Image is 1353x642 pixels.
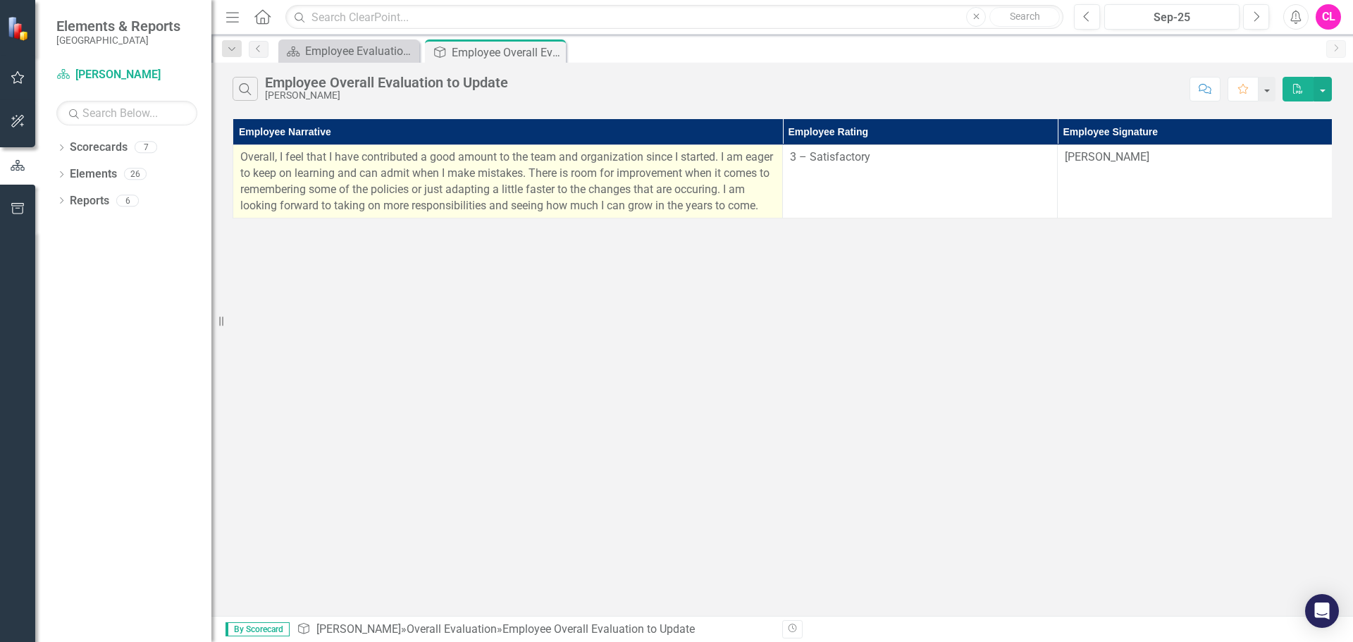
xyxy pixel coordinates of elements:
input: Search ClearPoint... [285,5,1063,30]
div: 26 [124,168,147,180]
a: Reports [70,193,109,209]
a: [PERSON_NAME] [316,622,401,636]
span: Elements & Reports [56,18,180,35]
div: Employee Evaluation Navigation [305,42,416,60]
img: ClearPoint Strategy [7,16,32,41]
p: [PERSON_NAME] [1065,149,1325,166]
div: 7 [135,142,157,154]
a: Overall Evaluation [407,622,497,636]
span: Search [1010,11,1040,22]
button: Sep-25 [1104,4,1240,30]
div: Employee Overall Evaluation to Update [265,75,508,90]
a: [PERSON_NAME] [56,67,197,83]
span: By Scorecard [225,622,290,636]
input: Search Below... [56,101,197,125]
div: 6 [116,195,139,206]
a: Scorecards [70,140,128,156]
a: Elements [70,166,117,183]
div: Sep-25 [1109,9,1235,26]
div: Open Intercom Messenger [1305,594,1339,628]
small: [GEOGRAPHIC_DATA] [56,35,180,46]
div: » » [297,622,772,638]
div: [PERSON_NAME] [265,90,508,101]
span: 3 – Satisfactory [790,150,870,163]
td: Double-Click to Edit [1058,145,1333,218]
button: CL [1316,4,1341,30]
td: Double-Click to Edit [783,145,1058,218]
p: Overall, I feel that I have contributed a good amount to the team and organization since I starte... [240,149,775,214]
div: Employee Overall Evaluation to Update [452,44,562,61]
button: Search [989,7,1060,27]
td: Double-Click to Edit [233,145,783,218]
a: Employee Evaluation Navigation [282,42,416,60]
div: Employee Overall Evaluation to Update [502,622,695,636]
